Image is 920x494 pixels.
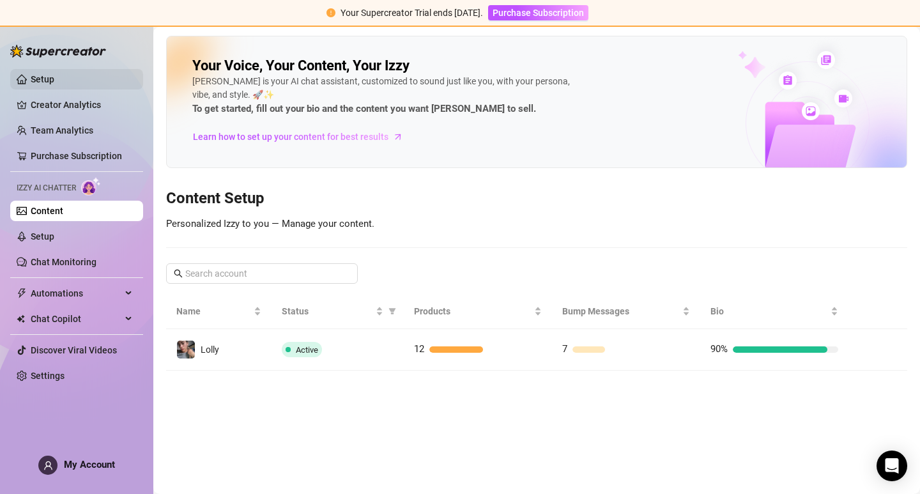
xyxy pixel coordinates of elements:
[488,8,588,18] a: Purchase Subscription
[31,309,121,329] span: Chat Copilot
[488,5,588,20] button: Purchase Subscription
[64,459,115,470] span: My Account
[166,189,907,209] h3: Content Setup
[326,8,335,17] span: exclamation-circle
[282,304,372,318] span: Status
[31,125,93,135] a: Team Analytics
[31,74,54,84] a: Setup
[192,103,536,114] strong: To get started, fill out your bio and the content you want [PERSON_NAME] to sell.
[193,130,388,144] span: Learn how to set up your content for best results
[31,206,63,216] a: Content
[709,37,907,167] img: ai-chatter-content-library-cLFOSyPT.png
[17,288,27,298] span: thunderbolt
[562,304,680,318] span: Bump Messages
[17,314,25,323] img: Chat Copilot
[174,269,183,278] span: search
[710,343,728,355] span: 90%
[166,218,374,229] span: Personalized Izzy to you — Manage your content.
[859,339,879,360] button: right
[31,283,121,304] span: Automations
[296,345,318,355] span: Active
[31,95,133,115] a: Creator Analytics
[31,231,54,242] a: Setup
[192,127,413,147] a: Learn how to set up your content for best results
[31,257,96,267] a: Chat Monitoring
[272,294,403,329] th: Status
[493,8,584,18] span: Purchase Subscription
[81,177,101,196] img: AI Chatter
[192,75,576,117] div: [PERSON_NAME] is your AI chat assistant, customized to sound just like you, with your persona, vi...
[414,343,424,355] span: 12
[392,130,404,143] span: arrow-right
[201,344,219,355] span: Lolly
[177,341,195,359] img: Lolly
[31,345,117,355] a: Discover Viral Videos
[552,294,700,329] th: Bump Messages
[877,451,907,481] div: Open Intercom Messenger
[31,371,65,381] a: Settings
[185,266,340,281] input: Search account
[31,151,122,161] a: Purchase Subscription
[562,343,567,355] span: 7
[386,302,399,321] span: filter
[166,294,272,329] th: Name
[864,345,873,354] span: right
[176,304,251,318] span: Name
[710,304,828,318] span: Bio
[700,294,848,329] th: Bio
[192,57,410,75] h2: Your Voice, Your Content, Your Izzy
[414,304,532,318] span: Products
[388,307,396,315] span: filter
[17,182,76,194] span: Izzy AI Chatter
[404,294,552,329] th: Products
[43,461,53,470] span: user
[10,45,106,58] img: logo-BBDzfeDw.svg
[341,8,483,18] span: Your Supercreator Trial ends [DATE].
